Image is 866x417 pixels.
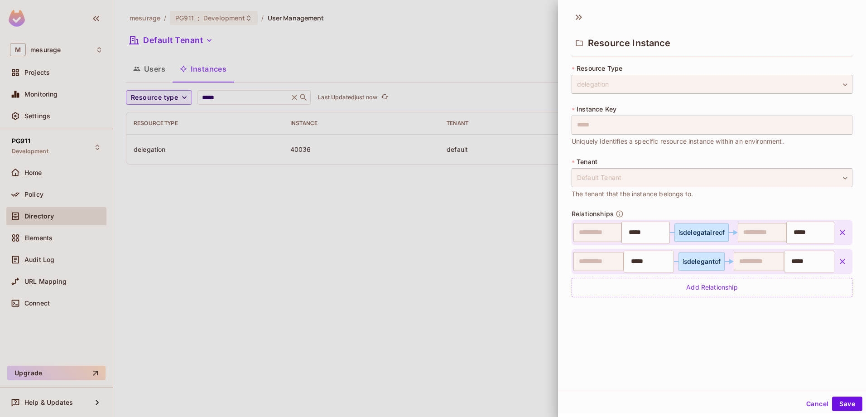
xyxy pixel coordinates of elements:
span: delegataire [683,228,719,236]
span: delegant [687,257,715,265]
div: delegation [572,75,852,94]
span: Resource Type [577,65,622,72]
div: Default Tenant [572,168,852,187]
span: The tenant that the instance belongs to. [572,189,693,199]
span: Resource Instance [588,38,671,48]
div: Add Relationship [572,278,852,297]
div: is of [683,258,721,265]
span: Relationships [572,210,614,218]
span: Tenant [577,158,597,165]
button: Cancel [803,397,832,411]
span: Uniquely identifies a specific resource instance within an environment. [572,136,784,146]
div: is of [678,229,725,236]
span: Instance Key [577,106,616,113]
button: Save [832,397,862,411]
